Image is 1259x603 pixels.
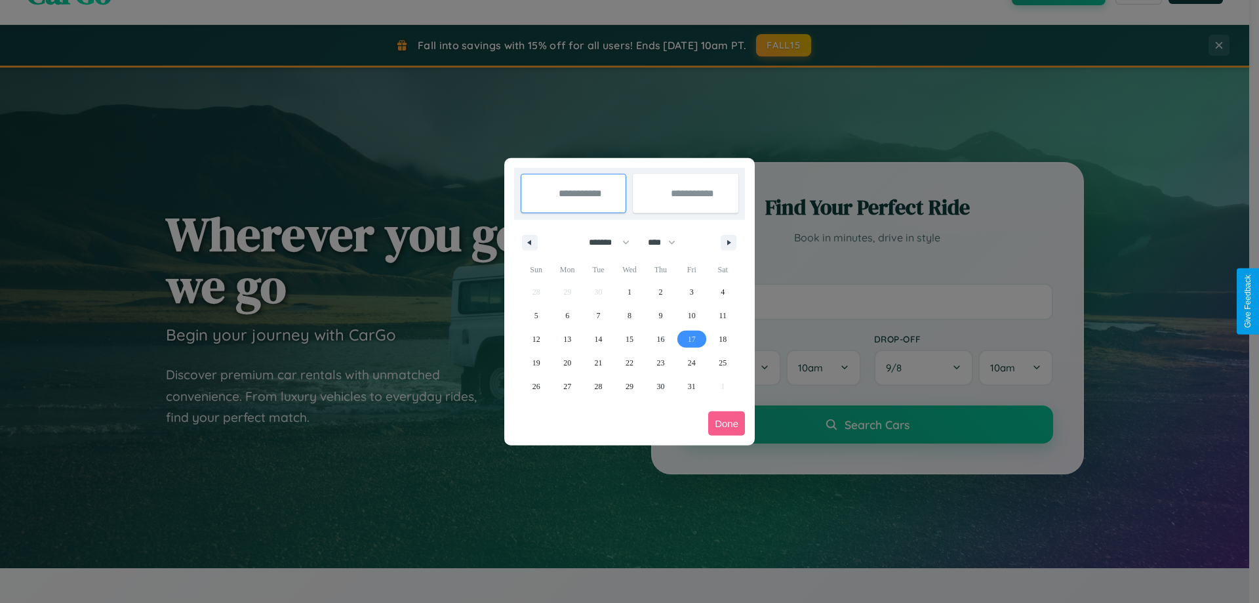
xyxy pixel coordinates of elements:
span: 15 [626,327,633,351]
button: 25 [708,351,738,375]
span: 17 [688,327,696,351]
span: 23 [656,351,664,375]
button: 21 [583,351,614,375]
span: 4 [721,280,725,304]
button: 18 [708,327,738,351]
button: 30 [645,375,676,398]
span: Wed [614,259,645,280]
span: 29 [626,375,633,398]
button: Done [708,411,745,436]
button: 22 [614,351,645,375]
button: 11 [708,304,738,327]
span: 27 [563,375,571,398]
span: 9 [658,304,662,327]
div: Give Feedback [1243,275,1252,328]
button: 16 [645,327,676,351]
span: Thu [645,259,676,280]
button: 4 [708,280,738,304]
span: Fri [676,259,707,280]
button: 12 [521,327,551,351]
span: 13 [563,327,571,351]
span: Sun [521,259,551,280]
span: 25 [719,351,727,375]
span: 19 [532,351,540,375]
span: 14 [595,327,603,351]
button: 26 [521,375,551,398]
span: 18 [719,327,727,351]
span: 5 [534,304,538,327]
span: 12 [532,327,540,351]
button: 24 [676,351,707,375]
span: 22 [626,351,633,375]
button: 27 [551,375,582,398]
span: 26 [532,375,540,398]
button: 5 [521,304,551,327]
button: 9 [645,304,676,327]
span: 6 [565,304,569,327]
button: 8 [614,304,645,327]
button: 3 [676,280,707,304]
span: 1 [628,280,631,304]
span: Mon [551,259,582,280]
button: 29 [614,375,645,398]
button: 23 [645,351,676,375]
span: 30 [656,375,664,398]
button: 10 [676,304,707,327]
span: 21 [595,351,603,375]
span: 8 [628,304,631,327]
span: 16 [656,327,664,351]
button: 19 [521,351,551,375]
span: 28 [595,375,603,398]
button: 14 [583,327,614,351]
button: 1 [614,280,645,304]
span: 3 [690,280,694,304]
button: 20 [551,351,582,375]
button: 2 [645,280,676,304]
button: 6 [551,304,582,327]
span: 2 [658,280,662,304]
button: 28 [583,375,614,398]
span: 11 [719,304,727,327]
span: 10 [688,304,696,327]
button: 15 [614,327,645,351]
span: 24 [688,351,696,375]
span: 20 [563,351,571,375]
button: 17 [676,327,707,351]
button: 7 [583,304,614,327]
span: Sat [708,259,738,280]
span: 7 [597,304,601,327]
button: 31 [676,375,707,398]
button: 13 [551,327,582,351]
span: 31 [688,375,696,398]
span: Tue [583,259,614,280]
